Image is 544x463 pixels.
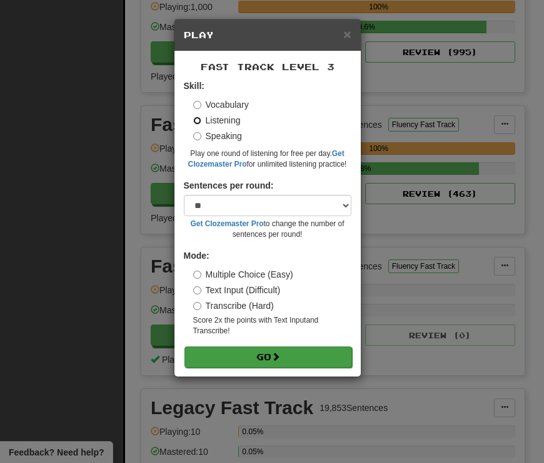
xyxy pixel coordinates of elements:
input: Listening [193,117,201,125]
label: Multiple Choice (Easy) [193,268,293,281]
button: Go [184,346,352,368]
a: Get Clozemaster Pro [191,219,264,228]
input: Speaking [193,132,201,140]
input: Multiple Choice (Easy) [193,271,201,279]
strong: Skill: [184,81,204,91]
span: Fast Track Level 3 [201,61,335,72]
input: Vocabulary [193,101,201,109]
small: to change the number of sentences per round! [184,219,351,240]
label: Vocabulary [193,98,249,111]
label: Sentences per round: [184,179,274,192]
button: Close [343,28,351,41]
h5: Play [184,29,351,41]
strong: Mode: [184,251,209,261]
span: × [343,27,351,41]
label: Text Input (Difficult) [193,284,281,296]
label: Transcribe (Hard) [193,299,274,312]
input: Transcribe (Hard) [193,302,201,310]
label: Speaking [193,130,242,142]
small: Play one round of listening for free per day. for unlimited listening practice! [184,148,351,170]
input: Text Input (Difficult) [193,286,201,294]
small: Score 2x the points with Text Input and Transcribe ! [193,315,351,336]
label: Listening [193,114,241,127]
